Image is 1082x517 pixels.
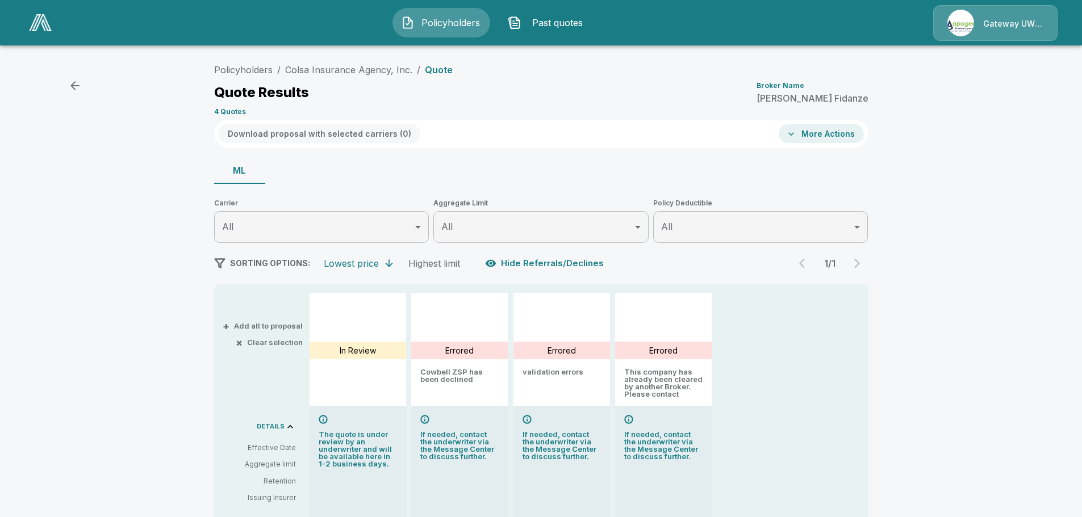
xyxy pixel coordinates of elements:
p: In Review [340,344,376,356]
img: Past quotes Icon [508,16,521,30]
button: ×Clear selection [238,339,303,346]
li: / [417,63,420,77]
span: SORTING OPTIONS: [230,258,310,268]
span: Policyholders [419,16,482,30]
span: Policy Deductible [653,197,868,209]
p: If needed, contact the underwriter via the Message Center to discuss further. [420,431,499,460]
span: × [236,339,243,346]
span: Past quotes [526,16,588,30]
p: Errored [445,344,474,356]
nav: breadcrumb [214,63,453,77]
p: Quote [425,65,453,74]
p: Effective Date [223,443,296,453]
button: Hide Referrals/Declines [483,253,608,274]
span: All [222,221,233,232]
p: Aggregate limit [223,459,296,469]
p: Errored [649,344,678,356]
p: validation errors [523,368,601,397]
button: ML [214,157,265,184]
a: Policyholders [214,64,273,75]
p: If needed, contact the underwriter via the Message Center to discuss further. [523,431,601,460]
li: / [277,63,281,77]
img: Policyholders Icon [401,16,415,30]
p: Errored [548,344,576,356]
button: Policyholders IconPolicyholders [392,8,490,37]
p: Broker Name [757,82,804,89]
div: Lowest price [324,258,379,269]
p: Retention [223,476,296,486]
p: Cowbell ZSP has been declined [420,368,499,397]
p: 1 / 1 [818,259,841,268]
button: Past quotes IconPast quotes [499,8,597,37]
button: Download proposal with selected carriers (0) [219,124,420,143]
button: +Add all to proposal [225,322,303,330]
span: All [661,221,672,232]
p: DETAILS [257,423,285,430]
a: Colsa Insurance Agency, Inc. [285,64,412,75]
span: + [223,322,229,330]
p: Issuing Insurer [223,493,296,503]
p: Quote Results [214,86,309,99]
img: AA Logo [29,14,52,31]
span: Carrier [214,197,429,209]
div: Highest limit [408,258,460,269]
p: This company has already been cleared by another Broker. Please contact Counterpart support for m... [624,368,703,397]
p: If needed, contact the underwriter via the Message Center to discuss further. [624,431,703,460]
p: [PERSON_NAME] Fidanze [757,94,868,103]
button: More Actions [779,124,864,143]
span: All [441,221,453,232]
span: Aggregate Limit [433,197,649,209]
p: The quote is under review by an underwriter and will be available here in 1-2 business days. [319,431,397,468]
p: 4 Quotes [214,108,246,115]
